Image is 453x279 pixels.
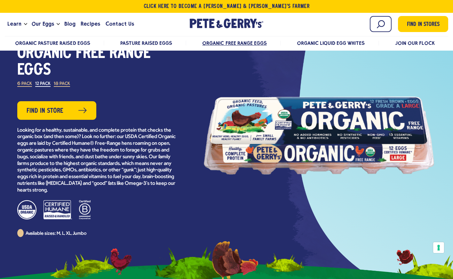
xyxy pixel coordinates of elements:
a: Blog [62,15,78,33]
span: Find in Stores [407,21,440,29]
span: Our Eggs [32,20,54,28]
span: Learn [7,20,21,28]
button: Your consent preferences for tracking technologies [433,242,444,253]
label: 18 Pack [54,82,70,87]
a: Organic Free Range Eggs [202,40,266,46]
a: Our Eggs [29,15,57,33]
button: Open the dropdown menu for Learn [24,23,27,25]
a: Find in Stores [398,16,448,32]
p: Looking for a healthy, sustainable, and complete protein that checks the organic box (and then so... [17,127,177,194]
span: Blog [64,20,75,28]
label: 12 Pack [35,82,51,87]
label: 6 Pack [17,82,32,87]
a: Organic Pasture Raised Eggs [15,40,90,46]
a: Pasture Raised Eggs [120,40,172,46]
h1: Organic Free Range Eggs [17,45,177,79]
input: Search [370,16,392,32]
a: Recipes [78,15,103,33]
span: Available sizes: M, L, XL, Jumbo [26,231,87,236]
a: Organic Liquid Egg Whites [297,40,365,46]
a: Join Our Flock [395,40,435,46]
nav: desktop product menu [5,36,448,50]
span: Recipes [81,20,100,28]
button: Open the dropdown menu for Our Eggs [57,23,60,25]
span: Contact Us [106,20,134,28]
a: Learn [5,15,24,33]
a: Contact Us [103,15,137,33]
a: Find in Store [17,101,96,120]
span: Find in Store [27,106,63,116]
